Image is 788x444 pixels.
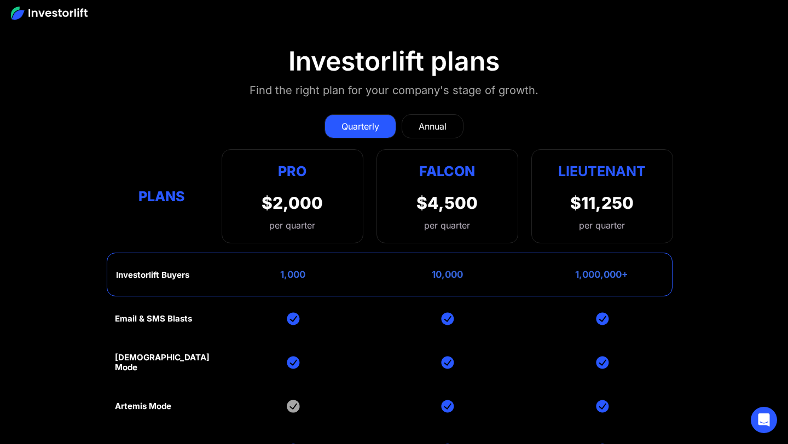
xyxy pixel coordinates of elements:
div: 10,000 [432,269,463,280]
div: Investorlift plans [288,45,500,77]
div: Open Intercom Messenger [751,407,777,433]
div: Artemis Mode [115,401,171,411]
div: Annual [419,120,447,133]
strong: Lieutenant [558,163,646,179]
div: per quarter [262,219,323,232]
div: Quarterly [341,120,379,133]
div: 1,000,000+ [575,269,628,280]
div: Falcon [419,161,475,182]
div: $11,250 [570,193,634,213]
div: 1,000 [280,269,305,280]
div: $4,500 [416,193,478,213]
div: Investorlift Buyers [116,270,189,280]
div: per quarter [424,219,470,232]
div: per quarter [579,219,625,232]
div: Pro [262,161,323,182]
div: $2,000 [262,193,323,213]
div: [DEMOGRAPHIC_DATA] Mode [115,353,210,372]
div: Plans [115,185,208,207]
div: Email & SMS Blasts [115,314,192,324]
div: Find the right plan for your company's stage of growth. [250,81,538,99]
